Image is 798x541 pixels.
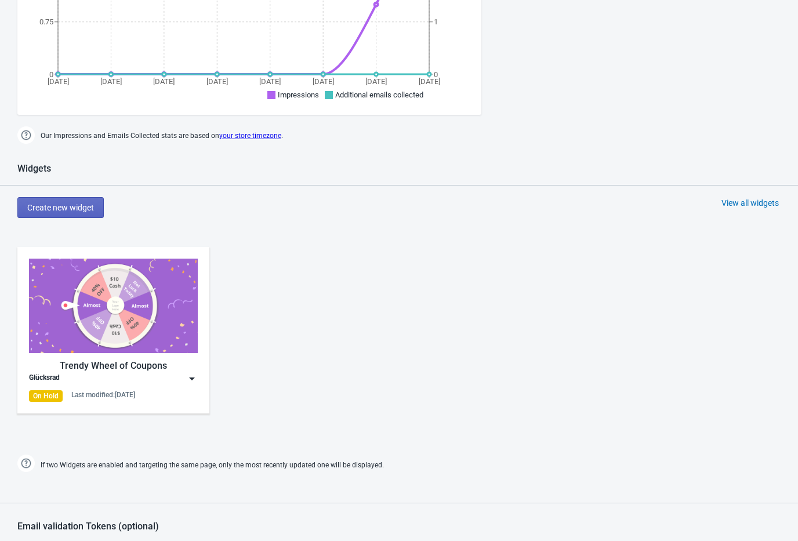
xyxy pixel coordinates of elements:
[434,17,438,26] tspan: 1
[721,197,779,209] div: View all widgets
[41,456,384,475] span: If two Widgets are enabled and targeting the same page, only the most recently updated one will b...
[29,390,63,402] div: On Hold
[219,132,281,140] a: your store timezone
[278,90,319,99] span: Impressions
[100,77,122,86] tspan: [DATE]
[186,373,198,384] img: dropdown.png
[365,77,387,86] tspan: [DATE]
[17,197,104,218] button: Create new widget
[17,126,35,144] img: help.png
[41,126,283,146] span: Our Impressions and Emails Collected stats are based on .
[313,77,334,86] tspan: [DATE]
[29,259,198,353] img: trendy_game.png
[419,77,440,86] tspan: [DATE]
[49,70,53,79] tspan: 0
[27,203,94,212] span: Create new widget
[71,390,135,400] div: Last modified: [DATE]
[29,359,198,373] div: Trendy Wheel of Coupons
[153,77,175,86] tspan: [DATE]
[17,455,35,472] img: help.png
[39,17,53,26] tspan: 0.75
[259,77,281,86] tspan: [DATE]
[29,373,60,384] div: Glücksrad
[48,77,69,86] tspan: [DATE]
[335,90,423,99] span: Additional emails collected
[206,77,228,86] tspan: [DATE]
[434,70,438,79] tspan: 0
